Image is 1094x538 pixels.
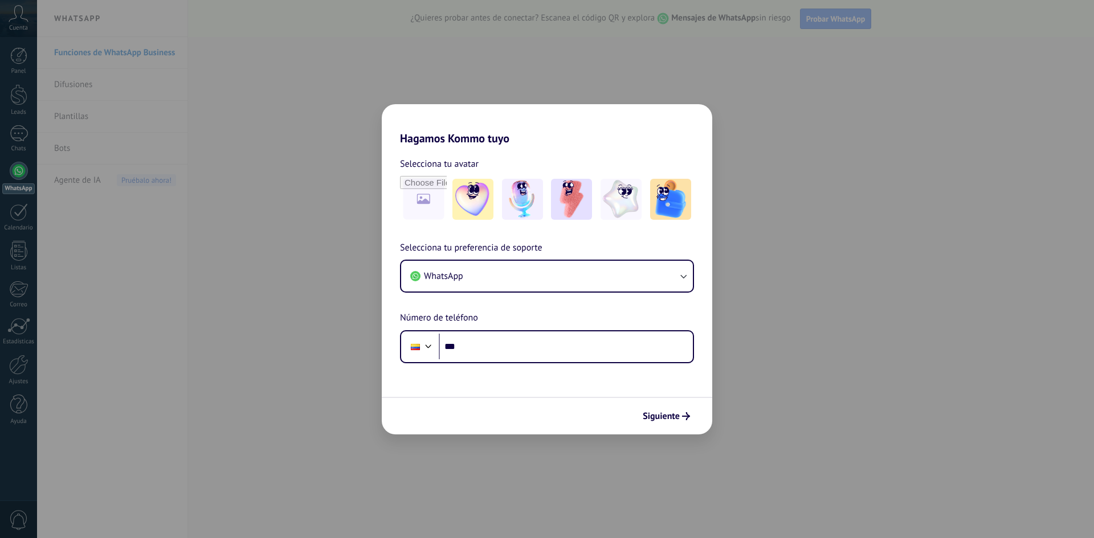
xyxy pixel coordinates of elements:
[643,412,680,420] span: Siguiente
[382,104,712,145] h2: Hagamos Kommo tuyo
[638,406,695,426] button: Siguiente
[601,179,642,220] img: -4.jpeg
[400,311,478,326] span: Número de teléfono
[400,241,542,256] span: Selecciona tu preferencia de soporte
[405,335,426,359] div: Colombia: + 57
[400,157,479,171] span: Selecciona tu avatar
[650,179,691,220] img: -5.jpeg
[502,179,543,220] img: -2.jpeg
[424,270,463,282] span: WhatsApp
[452,179,493,220] img: -1.jpeg
[401,261,693,291] button: WhatsApp
[551,179,592,220] img: -3.jpeg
